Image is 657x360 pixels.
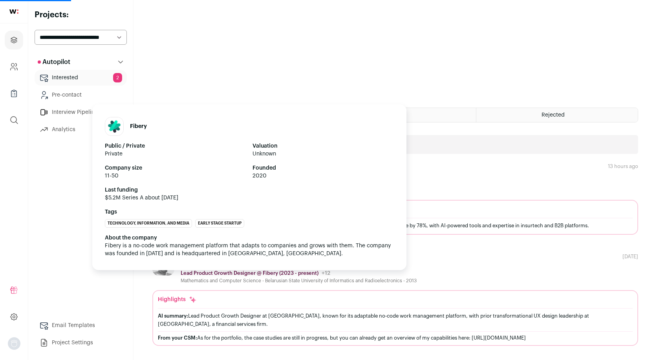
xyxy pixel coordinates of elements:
[5,57,23,76] a: Company and ATS Settings
[35,87,127,103] a: Pre-contact
[105,208,394,216] strong: Tags
[105,243,392,256] span: Fibery is a no-code work management platform that adapts to companies and grows with them. The co...
[181,270,318,276] p: Lead Product Growth Designer @ Fibery (2023 - present)
[253,150,394,158] span: Unknown
[158,312,633,328] div: Lead Product Growth Designer at [GEOGRAPHIC_DATA], known for its adaptable no-code work managemen...
[35,104,127,120] a: Interview Pipeline5
[195,219,244,228] li: Early Stage Startup
[181,278,417,284] div: Mathematics and Computer Science - Belarusian State University of Informatics and Radioelectronic...
[476,108,638,122] a: Rejected
[158,296,197,303] div: Highlights
[105,172,246,180] span: 11-50
[105,142,246,150] strong: Public / Private
[105,150,246,158] span: Private
[9,9,18,14] img: wellfound-shorthand-0d5821cbd27db2630d0214b213865d53afaa358527fdda9d0ea32b1df1b89c2c.svg
[158,313,188,318] span: AI summary:
[5,31,23,49] a: Projects
[38,57,70,67] p: Autopilot
[105,186,394,194] strong: Last funding
[113,73,122,82] span: 2
[8,337,20,350] button: Open dropdown
[130,122,147,130] h1: Fibery
[35,335,127,351] a: Project Settings
[8,337,20,350] img: nopic.png
[152,254,638,346] a: [PERSON_NAME] 12 YOE [GEOGRAPHIC_DATA], [GEOGRAPHIC_DATA], [GEOGRAPHIC_DATA] Lead Product Growth ...
[105,234,394,242] div: About the company
[35,9,127,20] h2: Projects:
[322,270,330,276] span: +12
[253,164,394,172] strong: Founded
[542,112,565,118] span: Rejected
[105,219,192,228] li: Technology, Information, and Media
[5,84,23,103] a: Company Lists
[105,194,394,202] span: $5.2M Series A about [DATE]
[158,335,633,341] div: As for the portfolio, the case studies are still in progress, but you can already get an overview...
[105,164,246,172] strong: Company size
[35,70,127,86] a: Interested2
[158,335,197,340] span: From your CSM:
[608,163,638,170] div: 13 hours ago
[35,122,127,137] a: Analytics
[253,172,394,180] span: 2020
[35,318,127,333] a: Email Templates
[105,117,123,135] img: 986be8906172fdb38779f2f2539aec227e7e79e40a562b3bd6aa3d6a81f631f0.jpg
[35,54,127,70] button: Autopilot
[622,254,638,260] div: [DATE]
[253,142,394,150] strong: Valuation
